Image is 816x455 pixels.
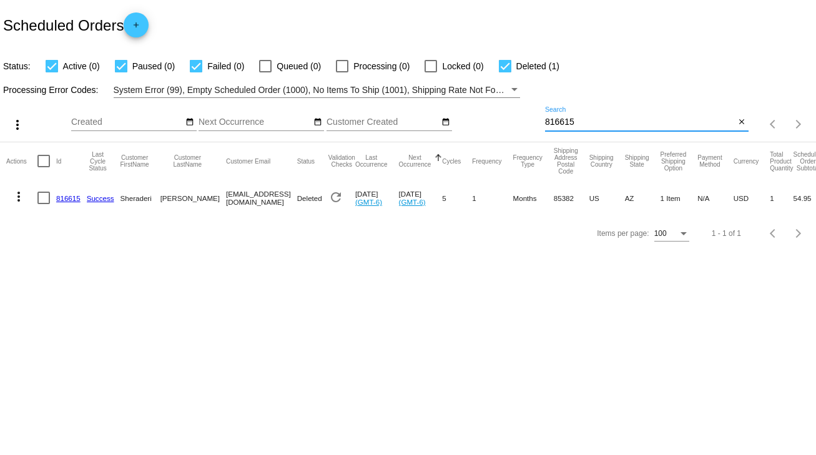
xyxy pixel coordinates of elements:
button: Change sorting for LastProcessingCycleId [87,151,109,172]
mat-header-cell: Total Product Quantity [770,142,793,180]
input: Customer Created [327,117,439,127]
a: 816615 [56,194,81,202]
button: Change sorting for ShippingState [625,154,649,168]
mat-icon: close [737,117,746,127]
mat-cell: Months [513,180,554,216]
a: (GMT-6) [399,198,426,206]
button: Previous page [761,112,786,137]
mat-cell: N/A [697,180,733,216]
input: Next Occurrence [199,117,311,127]
mat-cell: [EMAIL_ADDRESS][DOMAIN_NAME] [226,180,297,216]
a: Success [87,194,114,202]
div: Items per page: [597,229,649,238]
span: Paused (0) [132,59,175,74]
span: Deleted (1) [516,59,559,74]
mat-icon: more_vert [10,117,25,132]
h2: Scheduled Orders [3,12,149,37]
span: Deleted [297,194,322,202]
button: Change sorting for LastOccurrenceUtc [355,154,388,168]
mat-cell: [DATE] [399,180,443,216]
button: Change sorting for NextOccurrenceUtc [399,154,431,168]
button: Change sorting for Status [297,157,315,165]
span: Locked (0) [442,59,483,74]
button: Change sorting for CurrencyIso [734,157,759,165]
div: 1 - 1 of 1 [712,229,741,238]
mat-select: Items per page: [654,230,689,238]
mat-cell: 1 [472,180,513,216]
span: 100 [654,229,667,238]
span: Processing (0) [353,59,410,74]
mat-icon: more_vert [11,189,26,204]
button: Change sorting for Cycles [442,157,461,165]
mat-header-cell: Actions [6,142,37,180]
button: Change sorting for CustomerEmail [226,157,270,165]
span: Status: [3,61,31,71]
mat-cell: Sheraderi [120,180,160,216]
mat-cell: 85382 [554,180,589,216]
mat-icon: date_range [313,117,322,127]
button: Change sorting for Frequency [472,157,501,165]
mat-cell: 1 [770,180,793,216]
mat-icon: add [129,21,144,36]
button: Clear [735,116,749,129]
button: Change sorting for CustomerLastName [160,154,215,168]
mat-cell: 5 [442,180,472,216]
button: Change sorting for ShippingPostcode [554,147,578,175]
span: Active (0) [63,59,100,74]
button: Change sorting for FrequencyType [513,154,543,168]
mat-icon: refresh [328,190,343,205]
mat-header-cell: Validation Checks [328,142,355,180]
mat-cell: [PERSON_NAME] [160,180,226,216]
input: Created [71,117,184,127]
mat-cell: 1 Item [661,180,698,216]
span: Failed (0) [207,59,244,74]
button: Change sorting for CustomerFirstName [120,154,149,168]
mat-cell: AZ [625,180,661,216]
button: Next page [786,221,811,246]
button: Change sorting for Id [56,157,61,165]
button: Change sorting for PreferredShippingOption [661,151,687,172]
mat-select: Filter by Processing Error Codes [114,82,520,98]
button: Previous page [761,221,786,246]
button: Next page [786,112,811,137]
mat-icon: date_range [185,117,194,127]
button: Change sorting for PaymentMethod.Type [697,154,722,168]
mat-cell: US [589,180,625,216]
button: Change sorting for ShippingCountry [589,154,614,168]
mat-cell: [DATE] [355,180,399,216]
mat-cell: USD [734,180,770,216]
input: Search [545,117,735,127]
span: Processing Error Codes: [3,85,99,95]
a: (GMT-6) [355,198,382,206]
span: Queued (0) [277,59,321,74]
mat-icon: date_range [441,117,450,127]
